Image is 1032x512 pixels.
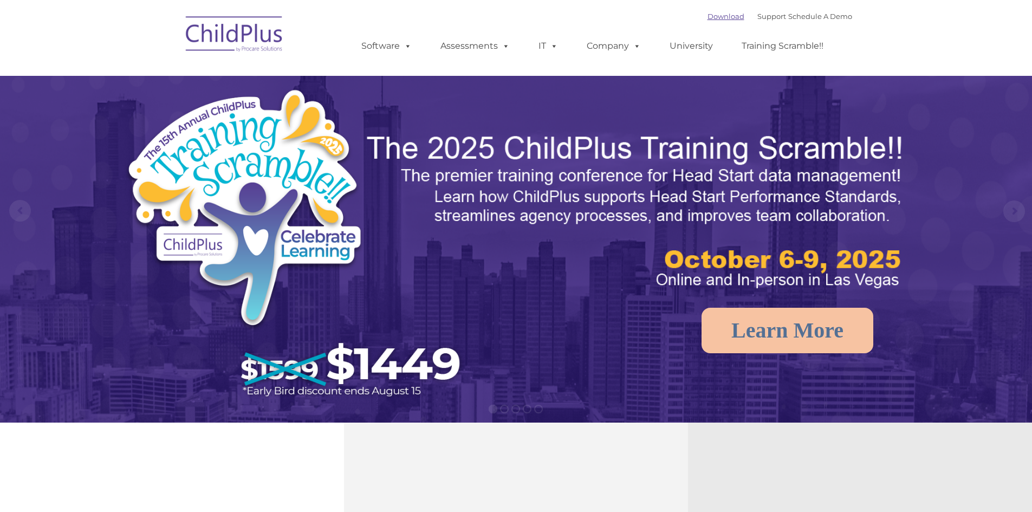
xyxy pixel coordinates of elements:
[151,116,197,124] span: Phone number
[659,35,724,57] a: University
[576,35,652,57] a: Company
[151,72,184,80] span: Last name
[788,12,852,21] a: Schedule A Demo
[351,35,423,57] a: Software
[731,35,834,57] a: Training Scramble!!
[708,12,852,21] font: |
[757,12,786,21] a: Support
[180,9,289,63] img: ChildPlus by Procare Solutions
[708,12,744,21] a: Download
[430,35,521,57] a: Assessments
[702,308,873,353] a: Learn More
[528,35,569,57] a: IT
